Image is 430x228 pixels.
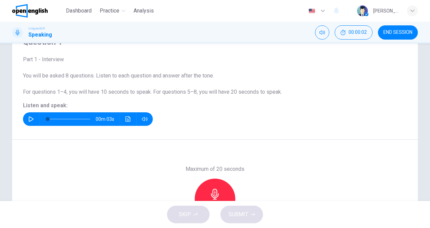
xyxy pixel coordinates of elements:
button: Click to see the audio transcription [123,112,134,126]
h1: Speaking [28,31,52,39]
button: Practice [97,5,128,17]
span: 00m 03s [96,112,120,126]
button: 00:00:02 [335,25,373,40]
span: Practice [100,7,119,15]
button: Record [195,179,235,219]
span: END SESSION [383,30,412,35]
div: Hide [335,25,373,40]
span: Listen and speak: [23,102,68,109]
span: Analysis [134,7,154,15]
span: For questions 1–4, you will have 10 seconds to speak. For questions 5–8, you will have 20 seconds... [23,89,282,95]
a: OpenEnglish logo [12,4,63,18]
h6: Maximum of 20 seconds [186,165,244,173]
span: Part 1 - Interview [23,56,64,63]
span: 00:00:02 [349,30,367,35]
button: Analysis [131,5,157,17]
button: END SESSION [378,25,418,40]
span: You will be asked 8 questions. Listen to each question and answer after the tone. [23,72,214,79]
button: Dashboard [63,5,94,17]
span: Linguaskill [28,26,45,31]
img: OpenEnglish logo [12,4,48,18]
img: en [308,8,316,14]
div: Mute [315,25,329,40]
span: Dashboard [66,7,92,15]
img: Profile picture [357,5,368,16]
div: [PERSON_NAME] [373,7,399,15]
